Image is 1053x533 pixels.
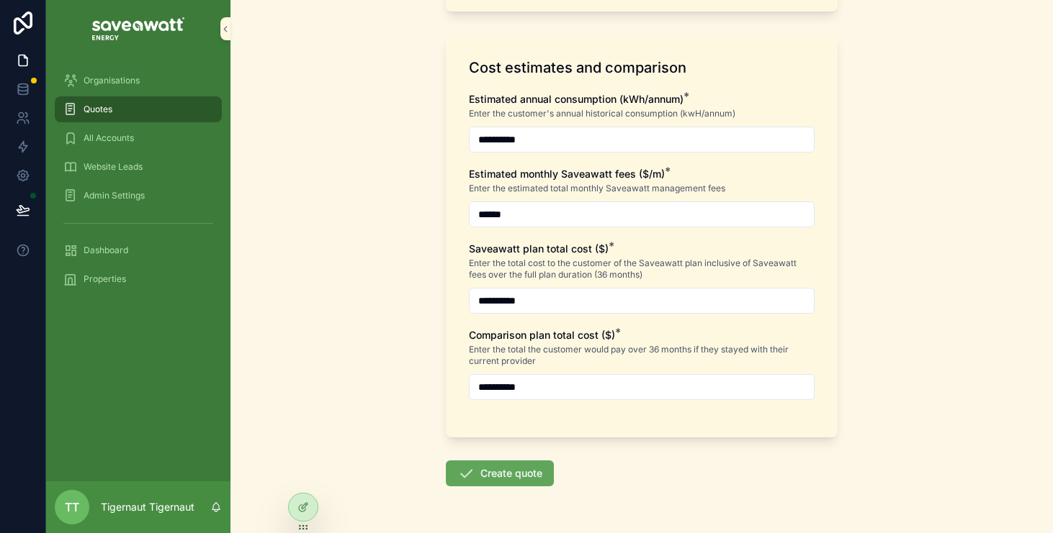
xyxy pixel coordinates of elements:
[469,183,725,194] span: Enter the estimated total monthly Saveawatt management fees
[84,104,112,115] span: Quotes
[469,242,609,255] span: Saveawatt plan total cost ($)
[84,190,145,201] span: Admin Settings
[84,161,143,173] span: Website Leads
[446,460,554,486] button: Create quote
[469,344,815,367] span: Enter the total the customer would pay over 36 months if they stayed with their current provider
[55,266,222,292] a: Properties
[65,498,79,516] span: TT
[46,58,230,311] div: scrollable content
[55,183,222,209] a: Admin Settings
[84,75,140,86] span: Organisations
[469,58,686,78] h1: Cost estimates and comparison
[469,108,735,119] span: Enter the customer's annual historical consumption (kwH/annum)
[55,125,222,151] a: All Accounts
[469,258,815,281] span: Enter the total cost to the customer of the Saveawatt plan inclusive of Saveawatt fees over the f...
[55,154,222,180] a: Website Leads
[84,132,134,144] span: All Accounts
[55,68,222,94] a: Organisations
[469,329,615,341] span: Comparison plan total cost ($)
[84,273,126,285] span: Properties
[55,96,222,122] a: Quotes
[469,168,665,180] span: Estimated monthly Saveawatt fees ($/m)
[55,237,222,263] a: Dashboard
[101,500,194,514] p: Tigernaut Tigernaut
[92,17,184,40] img: App logo
[469,93,684,105] span: Estimated annual consumption (kWh/annum)
[84,245,128,256] span: Dashboard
